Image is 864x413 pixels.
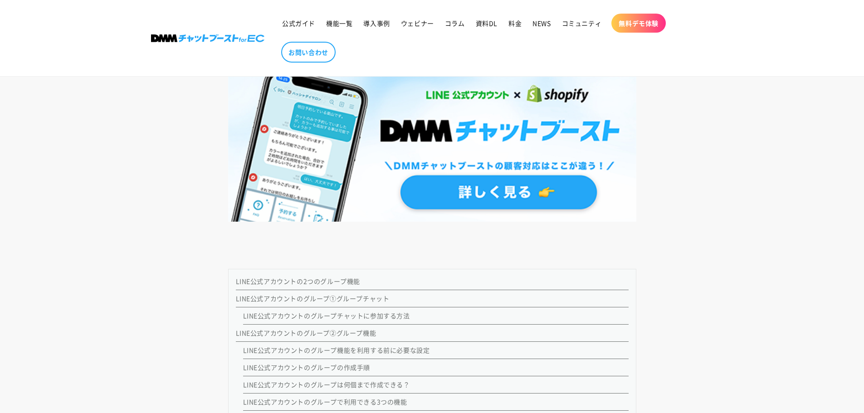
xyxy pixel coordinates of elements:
a: LINE公式アカウントのグループ機能を利用する前に必要な設定 [243,345,430,355]
a: LINE公式アカウントのグループは何個まで作成できる？ [243,380,410,389]
a: 機能一覧 [321,14,358,33]
a: LINE公式アカウントのグループの作成手順 [243,363,371,372]
span: ウェビナー [401,19,434,27]
a: LINE公式アカウントのグループチャットに参加する方法 [243,311,410,320]
span: 機能一覧 [326,19,352,27]
a: お問い合わせ [281,42,336,63]
a: ウェビナー [395,14,439,33]
span: 公式ガイド [282,19,315,27]
span: 資料DL [476,19,498,27]
a: NEWS [527,14,556,33]
span: お問い合わせ [288,48,328,56]
a: コラム [439,14,470,33]
img: 株式会社DMM Boost [151,34,264,42]
span: 無料デモ体験 [619,19,659,27]
span: NEWS [532,19,551,27]
span: 導入事例 [363,19,390,27]
span: コミュニティ [562,19,602,27]
a: コミュニティ [556,14,607,33]
a: 公式ガイド [277,14,321,33]
img: DMMチャットブーストforEC [228,66,636,222]
a: LINE公式アカウントのグループで利用できる3つの機能 [243,397,407,406]
span: 料金 [508,19,522,27]
a: LINE公式アカウントのグループ②グループ機能 [236,328,376,337]
span: コラム [445,19,465,27]
a: LINE公式アカウントのグループ①グループチャット [236,294,390,303]
a: 料金 [503,14,527,33]
a: 導入事例 [358,14,395,33]
a: LINE公式アカウントの2つのグループ機能 [236,277,361,286]
a: 無料デモ体験 [611,14,666,33]
a: 資料DL [470,14,503,33]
